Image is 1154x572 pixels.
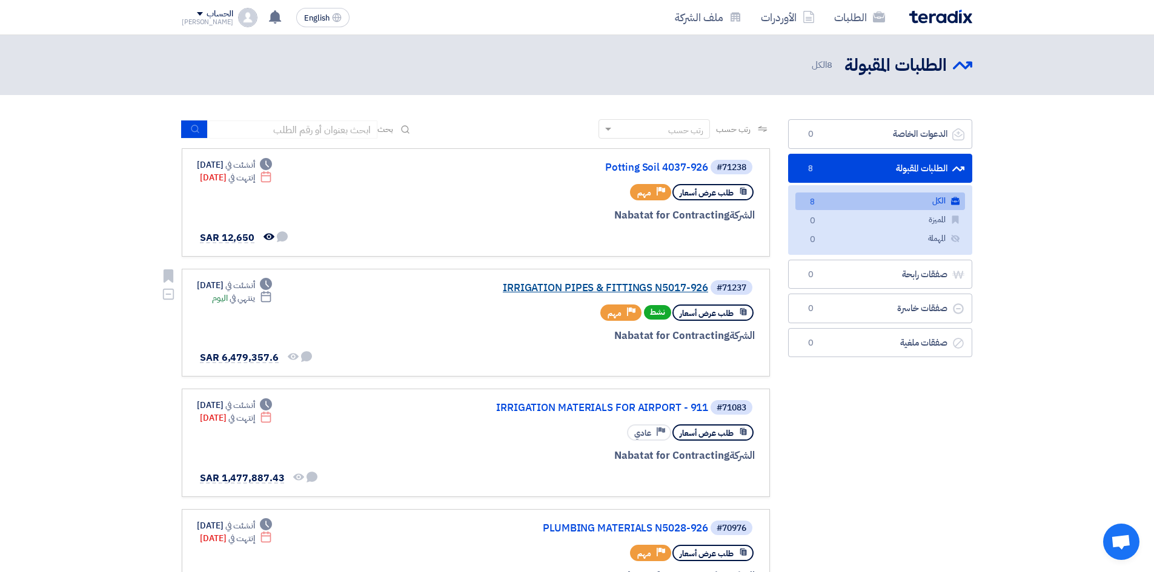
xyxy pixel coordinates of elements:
span: أنشئت في [225,519,254,532]
span: 0 [803,269,818,281]
div: [DATE] [200,412,272,424]
div: دردشة مفتوحة [1103,524,1139,560]
div: [DATE] [197,159,272,171]
span: 0 [803,128,818,140]
img: profile_test.png [238,8,257,27]
div: Nabatat for Contracting [463,448,755,464]
span: أنشئت في [225,399,254,412]
a: ملف الشركة [665,3,751,31]
a: IRRIGATION PIPES & FITTINGS N5017-926 [466,283,708,294]
a: الدعوات الخاصة0 [788,119,972,149]
a: الطلبات المقبولة8 [788,154,972,183]
span: 0 [805,234,820,246]
div: [PERSON_NAME] [182,19,233,25]
div: #71083 [717,404,746,412]
a: الأوردرات [751,3,824,31]
h2: الطلبات المقبولة [844,54,947,77]
span: طلب عرض أسعار [680,427,734,439]
span: مهم [608,307,622,319]
a: IRRIGATION MATERIALS FOR AIRPORT - 911 [466,403,708,413]
span: ينتهي في [230,292,254,304]
span: إنتهت في [228,532,254,545]
a: الطلبات [824,3,895,31]
span: 0 [803,337,818,349]
span: الشركة [729,328,755,343]
div: Nabatat for Contracting [463,328,755,344]
span: عادي [634,427,651,439]
a: PLUMBING MATERIALS N5028-926 [466,523,708,534]
a: صفقات رابحة0 [788,260,972,289]
span: SAR 1,477,887.43 [200,471,284,485]
span: إنتهت في [228,412,254,424]
div: [DATE] [200,532,272,545]
span: رتب حسب [716,123,751,136]
input: ابحث بعنوان أو رقم الطلب [208,120,377,139]
span: طلب عرض أسعار [680,187,734,199]
span: أنشئت في [225,159,254,171]
span: SAR 12,650 [200,231,254,245]
a: Potting Soil 4037-926 [466,162,708,173]
span: طلب عرض أسعار [680,548,734,559]
div: #71238 [717,163,746,172]
span: نشط [644,305,671,320]
span: إنتهت في [228,171,254,184]
img: Teradix logo [909,10,972,24]
button: English [296,8,350,27]
span: 0 [805,215,820,228]
div: [DATE] [197,399,272,412]
div: [DATE] [197,519,272,532]
a: الكل [795,192,965,210]
span: الشركة [729,208,755,223]
div: [DATE] [197,279,272,292]
span: 8 [827,58,832,71]
div: الحساب [207,9,233,19]
div: Nabatat for Contracting [463,208,755,223]
span: بحث [377,123,393,136]
span: أنشئت في [225,279,254,292]
span: طلب عرض أسعار [680,307,734,319]
span: مهم [637,187,651,199]
div: #71237 [717,284,746,292]
a: صفقات خاسرة0 [788,294,972,323]
span: مهم [637,548,651,559]
a: المميزة [795,211,965,229]
div: اليوم [212,292,272,304]
span: SAR 6,479,357.6 [200,350,279,365]
div: [DATE] [200,171,272,184]
span: الكل [812,58,835,72]
span: 8 [803,163,818,175]
span: 8 [805,196,820,209]
span: الشركة [729,448,755,463]
a: المهملة [795,230,965,248]
span: 0 [803,303,818,315]
span: English [304,14,330,22]
a: صفقات ملغية0 [788,328,972,358]
div: #70976 [717,524,746,533]
div: رتب حسب [668,124,703,137]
